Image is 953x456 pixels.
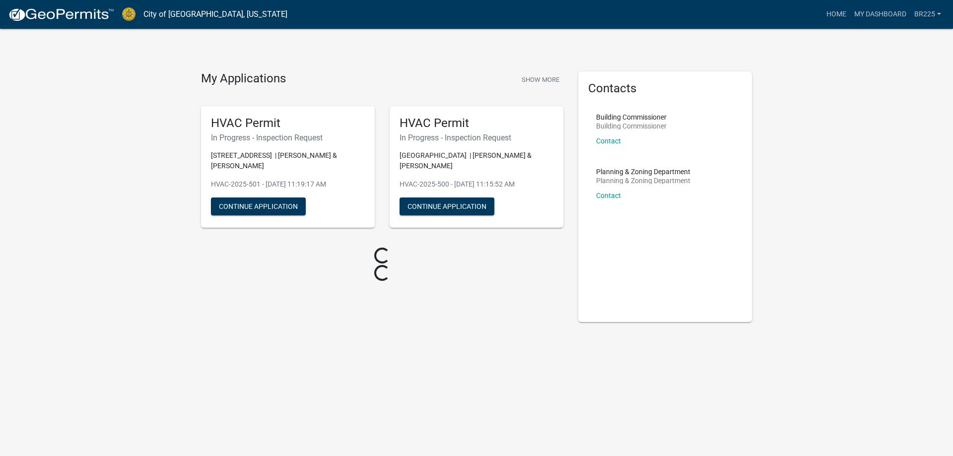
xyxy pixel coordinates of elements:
[596,114,667,121] p: Building Commissioner
[596,168,690,175] p: Planning & Zoning Department
[211,179,365,190] p: HVAC-2025-501 - [DATE] 11:19:17 AM
[910,5,945,24] a: BR225
[596,177,690,184] p: Planning & Zoning Department
[400,150,553,171] p: [GEOGRAPHIC_DATA] | [PERSON_NAME] & [PERSON_NAME]
[588,81,742,96] h5: Contacts
[400,179,553,190] p: HVAC-2025-500 - [DATE] 11:15:52 AM
[518,71,563,88] button: Show More
[143,6,287,23] a: City of [GEOGRAPHIC_DATA], [US_STATE]
[211,133,365,142] h6: In Progress - Inspection Request
[822,5,850,24] a: Home
[596,192,621,199] a: Contact
[596,137,621,145] a: Contact
[211,197,306,215] button: Continue Application
[850,5,910,24] a: My Dashboard
[400,197,494,215] button: Continue Application
[400,116,553,130] h5: HVAC Permit
[596,123,667,130] p: Building Commissioner
[211,150,365,171] p: [STREET_ADDRESS] | [PERSON_NAME] & [PERSON_NAME]
[211,116,365,130] h5: HVAC Permit
[122,7,136,21] img: City of Jeffersonville, Indiana
[400,133,553,142] h6: In Progress - Inspection Request
[201,71,286,86] h4: My Applications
